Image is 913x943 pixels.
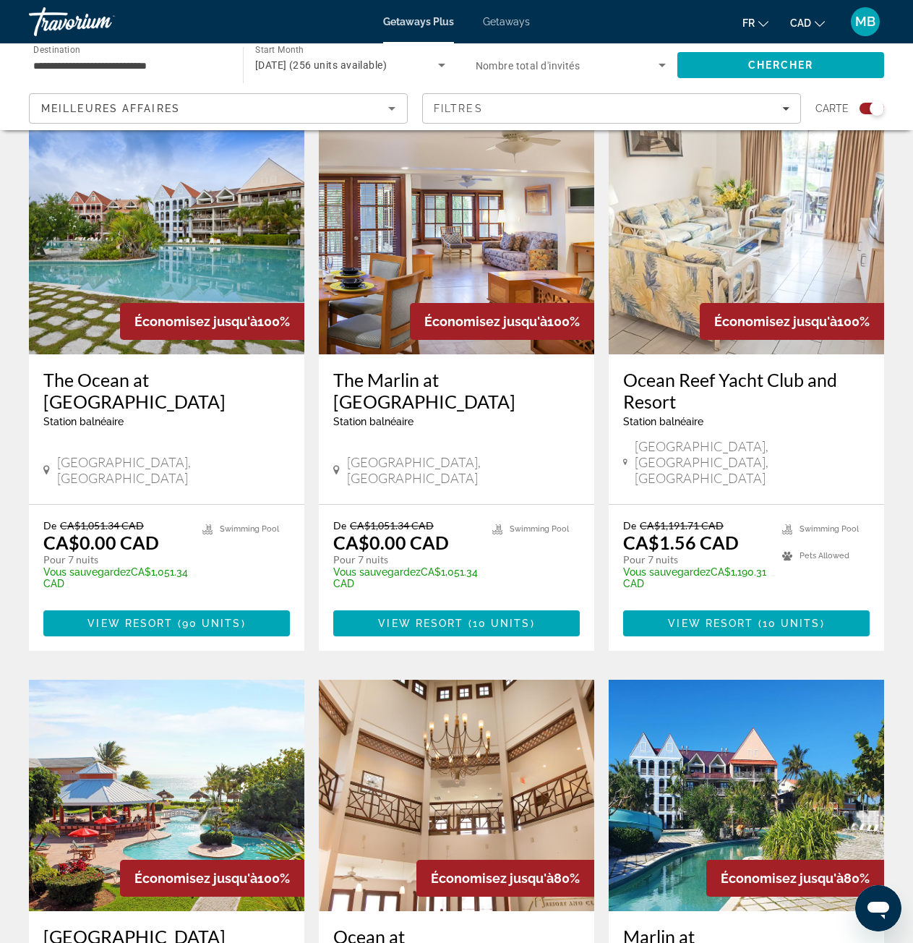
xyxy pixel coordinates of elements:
span: [GEOGRAPHIC_DATA], [GEOGRAPHIC_DATA], [GEOGRAPHIC_DATA] [635,438,870,486]
span: CA$1,051.34 CAD [350,519,434,532]
span: ( ) [463,618,534,629]
span: 90 units [182,618,241,629]
p: Pour 7 nuits [623,553,768,566]
p: CA$0.00 CAD [43,532,159,553]
p: CA$0.00 CAD [333,532,449,553]
span: ( ) [173,618,245,629]
span: Chercher [748,59,814,71]
span: Pets Allowed [800,551,849,560]
span: 10 units [473,618,531,629]
span: Station balnéaire [623,416,703,427]
span: Économisez jusqu'à [134,314,257,329]
span: De [43,519,56,532]
span: Meilleures affaires [41,103,180,114]
span: Nombre total d'invités [476,60,580,72]
span: Économisez jusqu'à [714,314,837,329]
button: View Resort(10 units) [333,610,580,636]
span: CA$1,191.71 CAD [640,519,724,532]
p: CA$1.56 CAD [623,532,739,553]
span: Vous sauvegardez [333,566,421,578]
span: View Resort [87,618,173,629]
span: 10 units [763,618,820,629]
span: Start Month [255,45,304,55]
button: Change language [742,12,768,33]
div: 80% [706,860,884,897]
a: Getaways Plus [383,16,454,27]
div: 100% [120,303,304,340]
span: View Resort [668,618,753,629]
span: Destination [33,44,80,54]
img: Ocean at Taino Beach Resort [319,680,594,911]
img: The Ocean at Taino Beach [29,123,304,354]
iframe: Bouton de lancement de la fenêtre de messagerie [855,885,901,931]
button: Search [677,52,884,78]
span: Swimming Pool [800,524,859,534]
button: Change currency [790,12,825,33]
button: View Resort(10 units) [623,610,870,636]
span: [GEOGRAPHIC_DATA], [GEOGRAPHIC_DATA] [57,454,290,486]
p: Pour 7 nuits [333,553,478,566]
span: fr [742,17,755,29]
div: 100% [410,303,594,340]
div: 100% [120,860,304,897]
button: View Resort(90 units) [43,610,290,636]
span: Économisez jusqu'à [431,871,554,886]
span: [DATE] (256 units available) [255,59,387,71]
span: MB [855,14,875,29]
p: CA$1,051.34 CAD [43,566,188,589]
a: The Ocean at [GEOGRAPHIC_DATA] [43,369,290,412]
span: Économisez jusqu'à [424,314,547,329]
span: De [333,519,346,532]
button: User Menu [846,7,884,37]
input: Select destination [33,57,224,74]
a: The Marlin at [GEOGRAPHIC_DATA] [333,369,580,412]
span: Station balnéaire [333,416,413,427]
span: Économisez jusqu'à [134,871,257,886]
a: Getaways [483,16,530,27]
span: Carte [815,98,849,119]
button: Filters [422,93,801,124]
span: Filtres [434,103,483,114]
img: Island Seas Resort [29,680,304,911]
img: The Marlin at Taino Beach [319,123,594,354]
span: Swimming Pool [510,524,569,534]
img: Marlin at Taino Beach Resort [609,680,884,911]
span: View Resort [378,618,463,629]
p: Pour 7 nuits [43,553,188,566]
span: Station balnéaire [43,416,124,427]
p: CA$1,051.34 CAD [333,566,478,589]
img: Ocean Reef Yacht Club and Resort [609,123,884,354]
span: Économisez jusqu'à [721,871,844,886]
p: CA$1,190.31 CAD [623,566,768,589]
span: Vous sauvegardez [43,566,131,578]
div: 80% [416,860,594,897]
span: [GEOGRAPHIC_DATA], [GEOGRAPHIC_DATA] [347,454,580,486]
a: Travorium [29,3,173,40]
span: CA$1,051.34 CAD [60,519,144,532]
div: 100% [700,303,884,340]
span: Vous sauvegardez [623,566,711,578]
mat-select: Sort by [41,100,395,117]
span: Swimming Pool [220,524,279,534]
span: CAD [790,17,811,29]
a: Ocean Reef Yacht Club and Resort [623,369,870,412]
span: ( ) [753,618,824,629]
span: De [623,519,636,532]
